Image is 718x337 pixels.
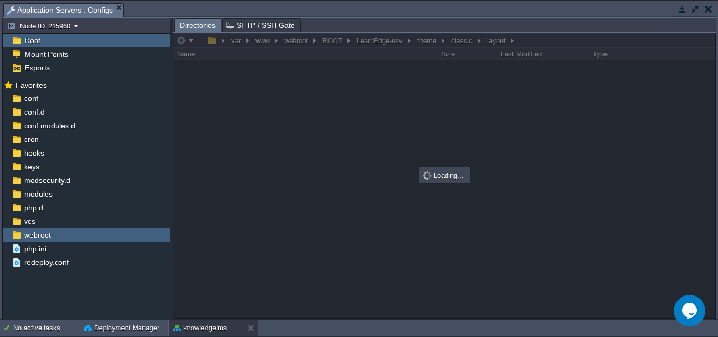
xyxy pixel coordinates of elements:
button: Node ID: 215960 [7,21,74,30]
span: Directories [180,19,216,32]
a: Favorites [14,81,48,89]
a: hooks [22,148,46,158]
a: webroot [22,230,53,240]
div: Loading... [420,168,469,182]
a: modules [22,189,54,199]
a: Exports [23,63,52,73]
a: modsecurity.d [22,176,72,185]
a: php.d [22,203,45,212]
button: Deployment Manager [84,323,159,333]
div: No active tasks [13,320,79,336]
span: Favorites [14,80,48,90]
button: knowledgelms [173,323,227,333]
iframe: chat widget [674,295,707,326]
a: vcs [22,217,37,226]
a: php.ini [22,244,48,253]
a: cron [22,135,40,144]
a: redeploy.conf [22,258,70,267]
a: conf.modules.d [22,121,77,130]
a: Mount Points [23,49,70,59]
span: Application Servers : Configs [7,4,113,17]
a: Root [23,36,42,45]
span: SFTP / SSH Gate [226,19,295,32]
a: conf.d [22,107,46,117]
a: conf [22,94,40,103]
a: keys [22,162,41,171]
